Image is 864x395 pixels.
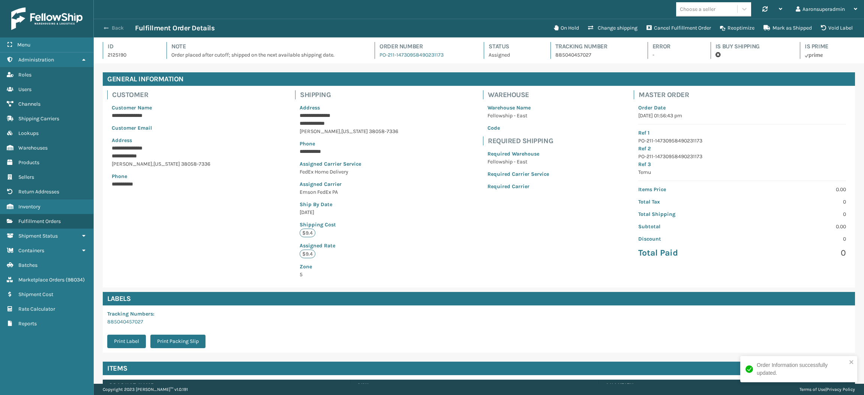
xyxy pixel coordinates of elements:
[18,291,53,298] span: Shipment Cost
[300,263,398,278] span: 5
[300,250,315,258] p: $9.4
[18,57,54,63] span: Administration
[112,172,210,180] p: Phone
[638,168,846,176] p: Temu
[300,105,320,111] span: Address
[638,223,738,230] p: Subtotal
[639,90,850,99] h4: Master Order
[18,86,31,93] span: Users
[488,90,553,99] h4: Warehouse
[638,112,846,120] p: [DATE] 01:56:43 pm
[638,160,846,168] p: Ref 3
[488,136,553,145] h4: Required Shipping
[763,25,770,30] i: Mark as Shipped
[152,161,153,167] span: ,
[715,21,759,36] button: Reoptimize
[489,51,537,59] p: Assigned
[18,247,44,254] span: Containers
[107,364,127,373] h4: Items
[112,104,210,112] p: Customer Name
[103,292,855,305] h4: Labels
[300,263,398,271] p: Zone
[489,42,537,51] h4: Status
[171,51,361,59] p: Order placed after cutoff; shipped on the next available shipping date.
[107,335,146,348] button: Print Label
[652,42,697,51] h4: Error
[300,140,398,148] p: Phone
[112,124,210,132] p: Customer Email
[11,7,82,30] img: logo
[18,115,59,122] span: Shipping Carriers
[341,128,368,135] span: [US_STATE]
[487,158,549,166] p: Fellowship - East
[340,128,341,135] span: ,
[300,208,398,216] p: [DATE]
[583,21,642,36] button: Change shipping
[108,51,153,59] p: 2125190
[100,25,135,31] button: Back
[107,319,143,325] a: 885040457027
[487,112,549,120] p: Fellowship - East
[606,382,840,389] label: Quantity
[300,242,398,250] p: Assigned Rate
[300,200,398,208] p: Ship By Date
[549,21,583,36] button: On Hold
[300,221,398,229] p: Shipping Cost
[715,42,786,51] h4: Is Buy Shipping
[759,21,816,36] button: Mark as Shipped
[680,5,715,13] div: Choose a seller
[18,72,31,78] span: Roles
[357,382,591,389] label: SKU
[638,145,846,153] p: Ref 2
[18,218,61,224] span: Fulfillment Orders
[849,359,854,366] button: close
[588,25,593,30] i: Change shipping
[66,277,85,283] span: ( 98034 )
[555,51,634,59] p: 885040457027
[18,320,37,327] span: Reports
[369,128,398,135] span: 38058-7336
[638,153,846,160] p: PO-211-14730958490231173
[379,42,470,51] h4: Order Number
[638,129,846,137] p: Ref 1
[487,150,549,158] p: Required Warehouse
[747,223,846,230] p: 0.00
[112,90,215,99] h4: Customer
[821,25,826,30] i: VOIDLABEL
[171,42,361,51] h4: Note
[135,24,214,33] h3: Fulfillment Order Details
[487,183,549,190] p: Required Carrier
[18,203,40,210] span: Inventory
[487,104,549,112] p: Warehouse Name
[112,161,152,167] span: [PERSON_NAME]
[747,247,846,259] p: 0
[747,186,846,193] p: 0.00
[150,335,205,348] button: Print Packing Slip
[300,90,403,99] h4: Shipping
[638,137,846,145] p: PO-211-14730958490231173
[638,247,738,259] p: Total Paid
[18,189,59,195] span: Return Addresses
[18,130,39,136] span: Lookups
[487,170,549,178] p: Required Carrier Service
[554,25,558,30] i: On Hold
[555,42,634,51] h4: Tracking Number
[646,25,652,30] i: Cancel Fulfillment Order
[487,124,549,132] p: Code
[112,137,132,144] span: Address
[747,198,846,206] p: 0
[757,361,847,377] div: Order Information successfully updated.
[720,26,725,31] i: Reoptimize
[18,145,48,151] span: Warehouses
[300,168,398,176] p: FedEx Home Delivery
[642,21,715,36] button: Cancel Fulfillment Order
[17,42,30,48] span: Menu
[18,262,37,268] span: Batches
[638,198,738,206] p: Total Tax
[181,161,210,167] span: 38058-7336
[747,235,846,243] p: 0
[652,51,697,59] p: -
[107,311,154,317] span: Tracking Numbers :
[103,72,855,86] h4: General Information
[638,186,738,193] p: Items Price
